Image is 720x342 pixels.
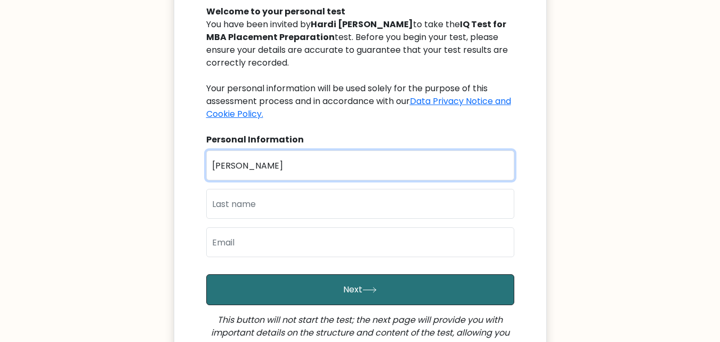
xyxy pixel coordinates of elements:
div: Welcome to your personal test [206,5,514,18]
input: Last name [206,189,514,219]
b: IQ Test for MBA Placement Preparation [206,18,506,43]
div: You have been invited by to take the test. Before you begin your test, please ensure your details... [206,18,514,121]
input: First name [206,150,514,180]
a: Data Privacy Notice and Cookie Policy. [206,95,511,120]
b: Hardi [PERSON_NAME] [311,18,413,30]
div: Personal Information [206,133,514,146]
input: Email [206,227,514,257]
button: Next [206,274,514,305]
